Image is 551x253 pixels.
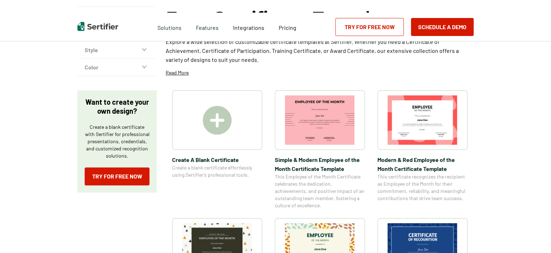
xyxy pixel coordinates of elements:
[275,90,365,209] a: Simple & Modern Employee of the Month Certificate TemplateSimple & Modern Employee of the Month C...
[279,22,296,31] a: Pricing
[85,98,149,116] p: Want to create your own design?
[275,173,365,209] span: This Employee of the Month Certificate celebrates the dedication, achievements, and positive impa...
[275,155,365,173] span: Simple & Modern Employee of the Month Certificate Template
[233,24,264,31] span: Integrations
[172,155,262,164] span: Create A Blank Certificate
[166,37,474,64] p: Explore a wide selection of customizable certificate templates at Sertifier. Whether you need a C...
[77,22,118,31] img: Sertifier | Digital Credentialing Platform
[77,59,157,76] button: Color
[77,7,157,24] button: Category
[233,22,264,31] a: Integrations
[85,167,149,185] a: Try for Free Now
[157,22,182,31] span: Solutions
[279,24,296,31] span: Pricing
[196,22,219,31] span: Features
[377,155,467,173] span: Modern & Red Employee of the Month Certificate Template
[377,90,467,209] a: Modern & Red Employee of the Month Certificate TemplateModern & Red Employee of the Month Certifi...
[388,95,457,145] img: Modern & Red Employee of the Month Certificate Template
[166,69,189,76] p: Read More
[377,173,467,202] span: This certificate recognizes the recipient as Employee of the Month for their commitment, reliabil...
[77,41,157,59] button: Style
[166,6,409,30] h1: Free Certificate Templates
[285,95,355,145] img: Simple & Modern Employee of the Month Certificate Template
[172,164,262,179] span: Create a blank certificate effortlessly using Sertifier’s professional tools.
[203,106,232,135] img: Create A Blank Certificate
[85,123,149,159] p: Create a blank certificate with Sertifier for professional presentations, credentials, and custom...
[335,18,404,36] a: Try for Free Now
